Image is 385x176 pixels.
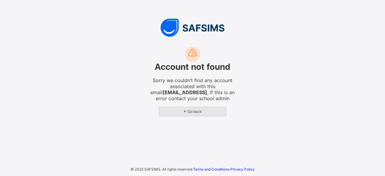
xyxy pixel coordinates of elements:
span: © 2025 SAFSIMS. All rights reserved. [131,167,193,171]
span: · [193,167,255,171]
span: ← Go back [164,109,221,114]
span: Sorry we couldn’t find any account associated with this email , if this is an error contact your ... [150,77,235,101]
a: Privacy Policy [230,167,255,171]
a: Terms and Conditions [193,167,229,171]
strong: [EMAIL_ADDRESS] [162,89,207,95]
span: Account not found [155,62,230,72]
img: SAFSIMS Logo [102,19,283,37]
